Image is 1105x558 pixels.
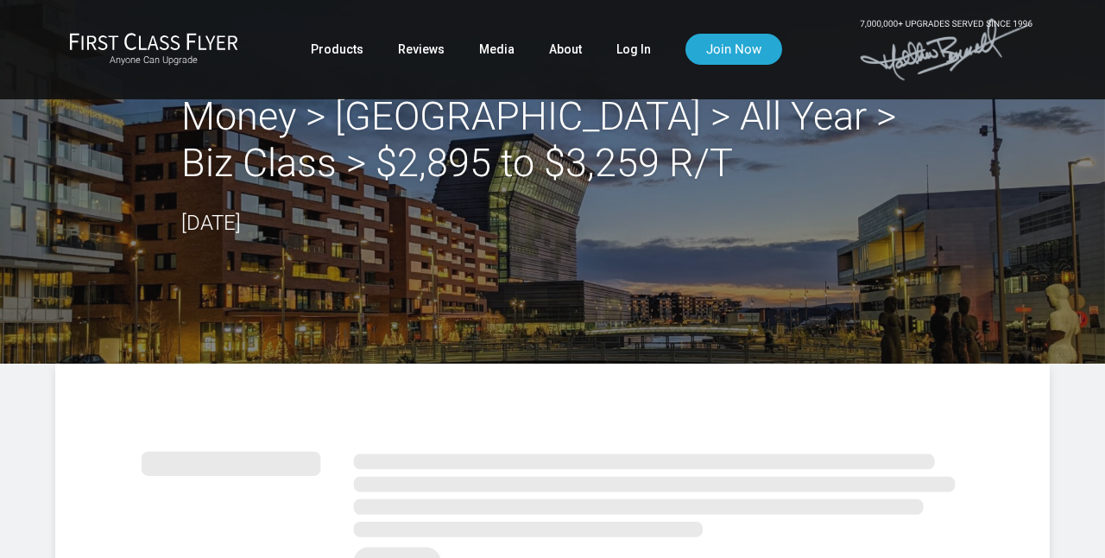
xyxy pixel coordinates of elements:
img: First Class Flyer [69,32,238,50]
time: [DATE] [181,211,241,235]
a: First Class FlyerAnyone Can Upgrade [69,32,238,67]
h2: Money > [GEOGRAPHIC_DATA] > All Year > Biz Class > $2,895 to $3,259 R/T [181,93,924,187]
a: Log In [616,34,651,65]
a: Media [479,34,515,65]
small: Anyone Can Upgrade [69,54,238,67]
a: Join Now [685,34,782,65]
a: Products [311,34,363,65]
a: About [549,34,582,65]
a: Reviews [398,34,445,65]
